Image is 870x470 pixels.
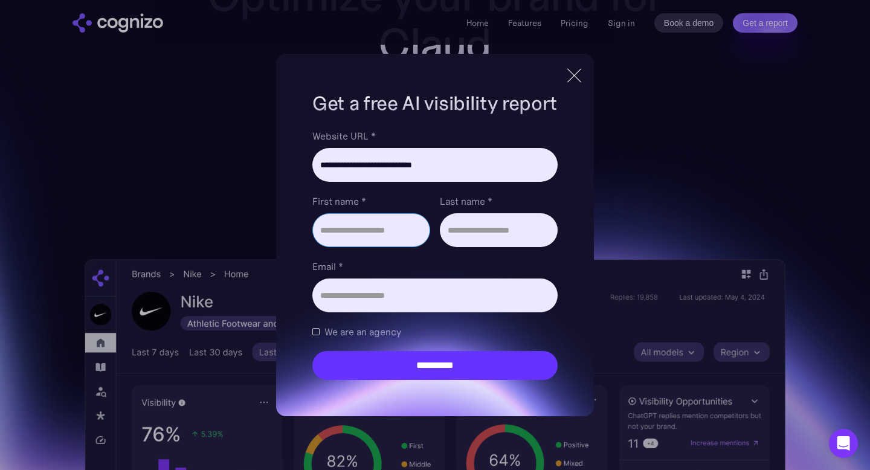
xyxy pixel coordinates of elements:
[312,90,558,117] h1: Get a free AI visibility report
[440,194,558,208] label: Last name *
[312,129,558,380] form: Brand Report Form
[324,324,401,339] span: We are an agency
[829,429,858,458] div: Open Intercom Messenger
[312,129,558,143] label: Website URL *
[312,194,430,208] label: First name *
[312,259,558,274] label: Email *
